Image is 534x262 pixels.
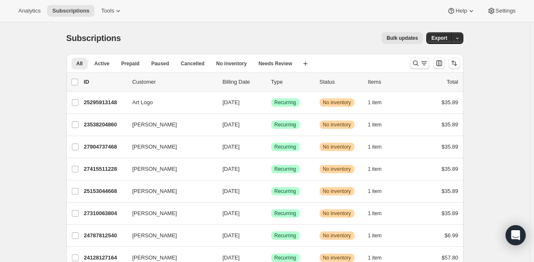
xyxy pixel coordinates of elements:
div: Type [271,78,313,86]
span: Art Logo [132,98,153,107]
div: 27415511228[PERSON_NAME][DATE]SuccessRecurringWarningNo inventory1 item$35.89 [84,163,458,175]
button: [PERSON_NAME] [127,118,211,131]
span: Tools [101,8,114,14]
span: Recurring [275,144,296,150]
span: [DATE] [223,144,240,150]
span: [PERSON_NAME] [132,121,177,129]
p: 25153044668 [84,187,126,195]
span: All [76,60,83,67]
span: No inventory [323,99,351,106]
span: [DATE] [223,232,240,239]
button: Bulk updates [381,32,423,44]
span: Paused [151,60,169,67]
div: Open Intercom Messenger [506,225,526,245]
span: Recurring [275,210,296,217]
div: 25153044668[PERSON_NAME][DATE]SuccessRecurringWarningNo inventory1 item$35.89 [84,185,458,197]
button: [PERSON_NAME] [127,185,211,198]
span: 1 item [368,188,382,195]
span: $35.89 [442,166,458,172]
span: Cancelled [181,60,205,67]
div: IDCustomerBilling DateTypeStatusItemsTotal [84,78,458,86]
p: 23538204860 [84,121,126,129]
button: Customize table column order and visibility [433,57,445,69]
span: Recurring [275,121,296,128]
span: No inventory [323,121,351,128]
p: Billing Date [223,78,264,86]
p: 24787812540 [84,231,126,240]
span: No inventory [323,210,351,217]
p: Total [447,78,458,86]
p: 24128127164 [84,254,126,262]
div: 23538204860[PERSON_NAME][DATE]SuccessRecurringWarningNo inventory1 item$35.89 [84,119,458,131]
span: [PERSON_NAME] [132,231,177,240]
button: Create new view [299,58,312,69]
button: 1 item [368,185,391,197]
button: 1 item [368,119,391,131]
span: [PERSON_NAME] [132,187,177,195]
span: Export [431,35,447,41]
span: $57.80 [442,254,458,261]
button: Help [442,5,480,17]
button: Subscriptions [47,5,94,17]
button: Search and filter results [410,57,430,69]
p: ID [84,78,126,86]
span: Help [455,8,467,14]
button: [PERSON_NAME] [127,207,211,220]
span: 1 item [368,210,382,217]
span: $35.89 [442,188,458,194]
div: 27310063804[PERSON_NAME][DATE]SuccessRecurringWarningNo inventory1 item$35.89 [84,208,458,219]
span: No inventory [216,60,247,67]
button: [PERSON_NAME] [127,229,211,242]
span: [PERSON_NAME] [132,143,177,151]
span: 1 item [368,121,382,128]
button: Export [426,32,452,44]
span: [DATE] [223,188,240,194]
p: 27415511228 [84,165,126,173]
div: 25295913148Art Logo[DATE]SuccessRecurringWarningNo inventory1 item$35.89 [84,97,458,108]
p: 27310063804 [84,209,126,218]
span: $35.89 [442,210,458,216]
span: No inventory [323,232,351,239]
span: [DATE] [223,121,240,128]
button: [PERSON_NAME] [127,162,211,176]
button: Tools [96,5,127,17]
p: Customer [132,78,216,86]
span: Prepaid [121,60,140,67]
span: Bulk updates [387,35,418,41]
span: Needs Review [259,60,292,67]
span: $6.99 [445,232,458,239]
span: No inventory [323,166,351,172]
span: [PERSON_NAME] [132,254,177,262]
p: 27904737468 [84,143,126,151]
span: No inventory [323,254,351,261]
span: [DATE] [223,166,240,172]
p: 25295913148 [84,98,126,107]
span: $35.89 [442,99,458,105]
span: Recurring [275,99,296,106]
button: 1 item [368,208,391,219]
span: Recurring [275,254,296,261]
button: Art Logo [127,96,211,109]
span: No inventory [323,188,351,195]
span: [PERSON_NAME] [132,209,177,218]
p: Status [320,78,361,86]
span: Active [94,60,109,67]
div: 27904737468[PERSON_NAME][DATE]SuccessRecurringWarningNo inventory1 item$35.89 [84,141,458,153]
span: Recurring [275,188,296,195]
span: No inventory [323,144,351,150]
div: Items [368,78,410,86]
button: Analytics [13,5,46,17]
button: Sort the results [448,57,460,69]
span: [DATE] [223,99,240,105]
span: $35.89 [442,121,458,128]
button: 1 item [368,97,391,108]
button: 1 item [368,163,391,175]
span: Recurring [275,232,296,239]
span: 1 item [368,144,382,150]
button: 1 item [368,141,391,153]
span: 1 item [368,99,382,106]
button: [PERSON_NAME] [127,140,211,154]
span: Recurring [275,166,296,172]
span: Settings [496,8,516,14]
span: 1 item [368,232,382,239]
